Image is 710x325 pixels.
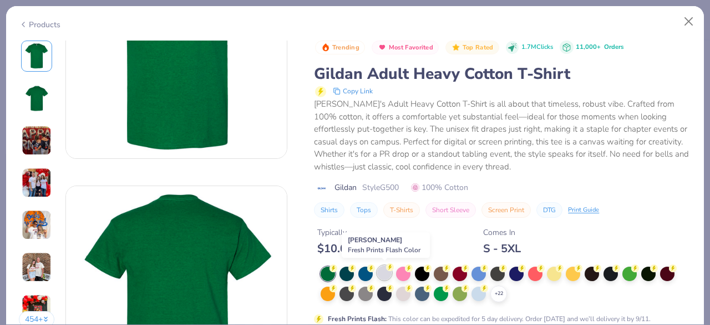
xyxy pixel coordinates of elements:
[314,184,329,193] img: brand logo
[22,126,52,156] img: User generated content
[23,85,50,112] img: Back
[411,182,468,193] span: 100% Cotton
[536,202,562,218] button: DTG
[334,182,357,193] span: Gildan
[445,41,499,55] button: Badge Button
[315,41,365,55] button: Badge Button
[321,43,330,52] img: Trending sort
[568,206,599,215] div: Print Guide
[678,11,699,32] button: Close
[483,227,521,238] div: Comes In
[362,182,399,193] span: Style G500
[425,202,476,218] button: Short Sleeve
[317,227,408,238] div: Typically
[19,19,60,31] div: Products
[483,242,521,256] div: S - 5XL
[328,314,651,324] div: This color can be expedited for 5 day delivery. Order [DATE] and we’ll delivery it by 9/11.
[22,252,52,282] img: User generated content
[22,294,52,324] img: User generated content
[22,210,52,240] img: User generated content
[317,242,408,256] div: $ 10.00 - $ 18.00
[383,202,420,218] button: T-Shirts
[521,43,553,52] span: 1.7M Clicks
[452,43,460,52] img: Top Rated sort
[328,314,387,323] strong: Fresh Prints Flash :
[314,202,344,218] button: Shirts
[342,232,430,258] div: [PERSON_NAME]
[23,43,50,69] img: Front
[576,43,623,52] div: 11,000+
[481,202,531,218] button: Screen Print
[348,246,420,254] span: Fresh Prints Flash Color
[463,44,494,51] span: Top Rated
[314,98,691,173] div: [PERSON_NAME]'s Adult Heavy Cotton T-Shirt is all about that timeless, robust vibe. Crafted from ...
[389,44,433,51] span: Most Favorited
[350,202,378,218] button: Tops
[378,43,387,52] img: Most Favorited sort
[314,63,691,84] div: Gildan Adult Heavy Cotton T-Shirt
[372,41,439,55] button: Badge Button
[495,290,503,298] span: + 22
[329,84,376,98] button: copy to clipboard
[22,168,52,198] img: User generated content
[604,43,623,51] span: Orders
[332,44,359,51] span: Trending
